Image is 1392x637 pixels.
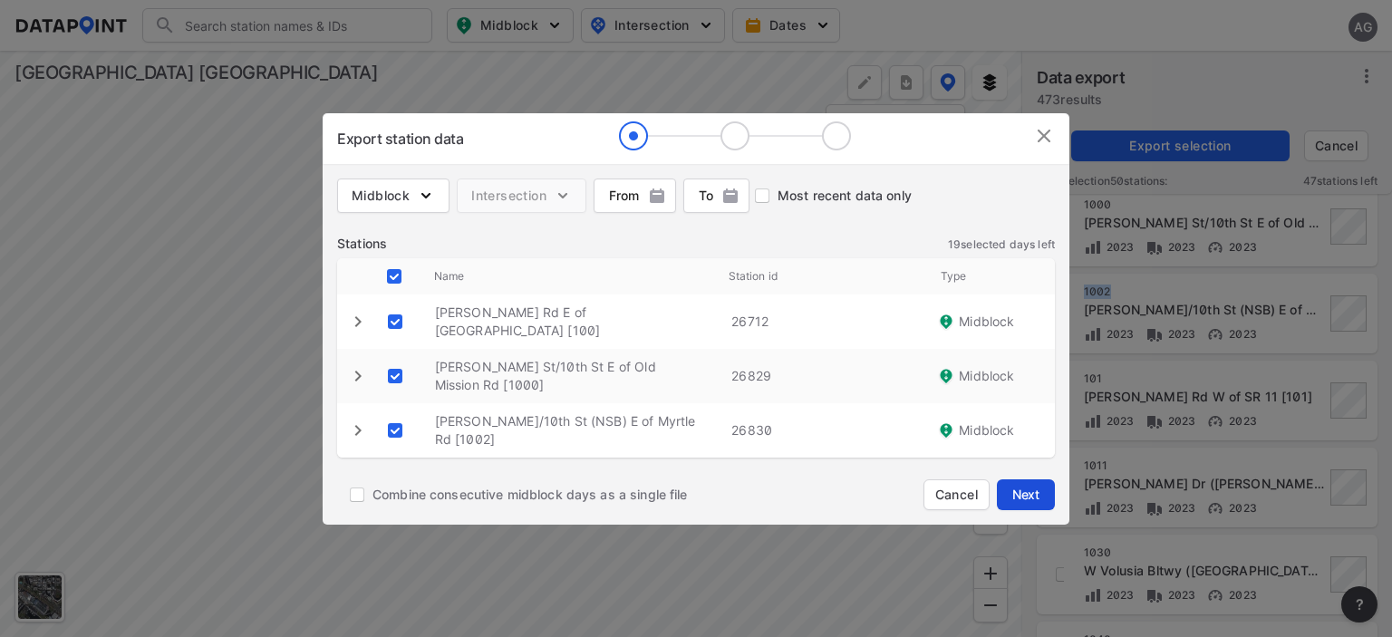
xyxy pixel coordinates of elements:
[337,128,463,150] div: Export station data
[619,121,851,150] img: llR8THcIqJKT4tzxLABS9+Wy7j53VXW9jma2eUxb+zwI0ndL13UtNYW78bbi+NGFHop6vbg9+JxKXfH9kZPvL8syoHAAAAAEl...
[337,179,449,213] button: Midblock
[959,313,1014,331] span: Midblock
[937,313,955,331] img: J44BbogAAAAASUVORK5CYII=
[935,486,978,504] span: Cancel
[959,421,1014,439] span: Midblock
[717,304,923,340] div: 26712
[346,310,370,333] button: expand row
[923,479,990,510] button: Cancel
[1008,486,1044,504] span: Next
[420,349,718,403] div: [PERSON_NAME] St/10th St E of Old Mission Rd [1000]
[346,364,370,388] button: expand row
[417,187,435,205] img: 5YPKRKmlfpI5mqlR8AD95paCi+0kK1fRFDJSaMmawlwaeJcJwk9O2fotCW5ve9gAAAAASUVORK5CYII=
[352,187,435,205] span: Midblock
[717,412,923,449] div: 26830
[337,258,1055,458] table: customized table
[346,419,370,442] button: expand row
[926,258,1055,294] div: Type
[337,235,387,253] label: Stations
[937,421,955,439] img: J44BbogAAAAASUVORK5CYII=
[420,258,714,294] div: Name
[1033,125,1055,147] img: IvGo9hDFjq0U70AQfCTEoVEAFwAAAAASUVORK5CYII=
[648,187,666,205] img: png;base64,iVBORw0KGgoAAAANSUhEUgAAABQAAAAUCAYAAACNiR0NAAAACXBIWXMAAAsTAAALEwEAmpwYAAAAAXNSR0IArs...
[959,367,1014,385] span: Midblock
[997,479,1055,510] button: Next
[372,486,688,504] span: Combine consecutive midblock days as a single file
[714,258,926,294] div: Station id
[420,403,718,458] div: [PERSON_NAME]/10th St (NSB) E of Myrtle Rd [1002]
[948,237,1055,252] label: 19 selected days left
[717,358,923,394] div: 26829
[778,187,912,205] span: Most recent data only
[420,294,718,349] div: [PERSON_NAME] Rd E of [GEOGRAPHIC_DATA] [100]
[937,367,955,385] img: J44BbogAAAAASUVORK5CYII=
[721,187,739,205] img: png;base64,iVBORw0KGgoAAAANSUhEUgAAABQAAAAUCAYAAACNiR0NAAAACXBIWXMAAAsTAAALEwEAmpwYAAAAAXNSR0IArs...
